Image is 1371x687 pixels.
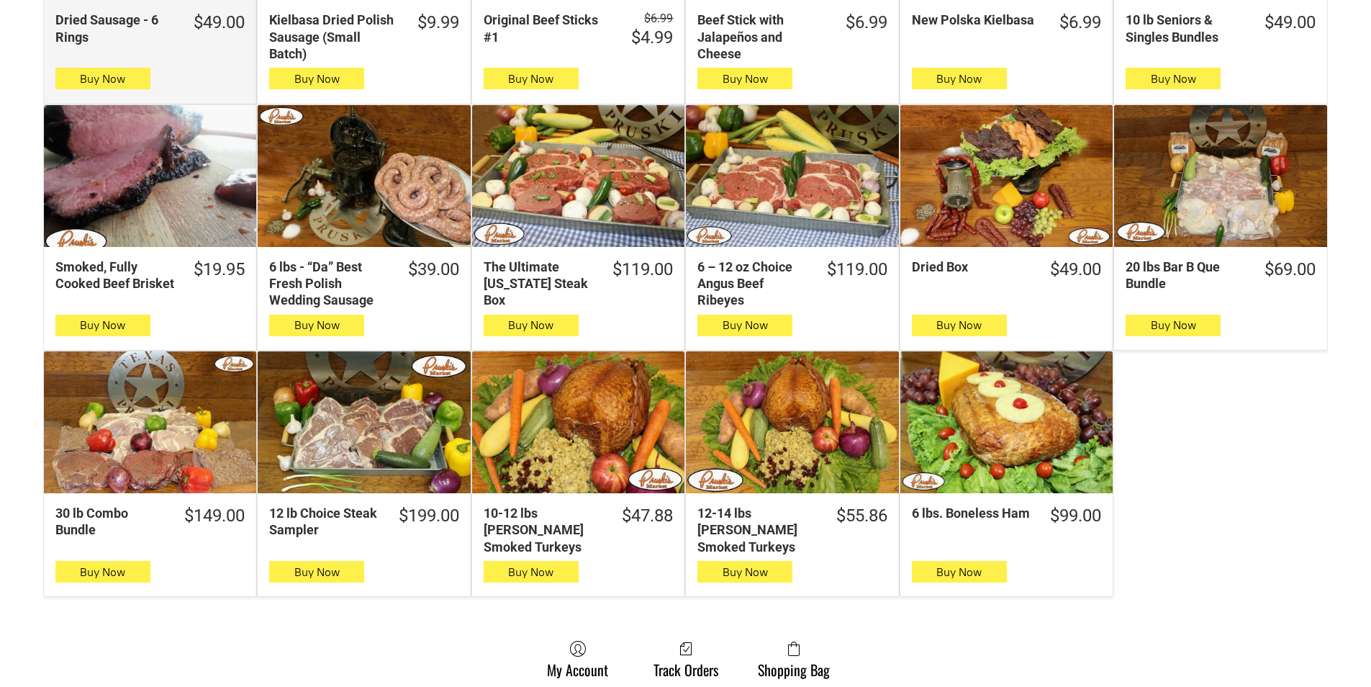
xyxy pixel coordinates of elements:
[1126,259,1245,292] div: 20 lbs Bar B Que Bundle
[622,505,673,527] div: $47.88
[44,351,256,493] a: 30 lb Combo Bundle
[1050,505,1101,527] div: $99.00
[723,72,768,86] span: Buy Now
[1151,72,1196,86] span: Buy Now
[723,565,768,579] span: Buy Now
[269,505,379,539] div: 12 lb Choice Steak Sampler
[900,12,1113,34] a: $6.99New Polska Kielbasa
[697,561,792,583] button: Buy Now
[55,315,150,336] button: Buy Now
[1126,12,1245,45] div: 10 lb Seniors & Singles Bundles
[1050,259,1101,281] div: $49.00
[697,315,792,336] button: Buy Now
[644,12,673,25] s: $6.99
[472,505,684,555] a: $47.8810-12 lbs [PERSON_NAME] Smoked Turkeys
[697,68,792,89] button: Buy Now
[900,505,1113,527] a: $99.006 lbs. Boneless Ham
[646,640,725,678] a: Track Orders
[44,259,256,292] a: $19.95Smoked, Fully Cooked Beef Brisket
[484,561,579,583] button: Buy Now
[472,105,684,247] a: The Ultimate Texas Steak Box
[194,259,245,281] div: $19.95
[912,259,1031,275] div: Dried Box
[258,12,470,62] a: $9.99Kielbasa Dried Polish Sausage (Small Batch)
[1126,68,1221,89] button: Buy Now
[900,259,1113,281] a: $49.00Dried Box
[751,640,837,678] a: Shopping Bag
[1114,12,1326,45] a: $49.0010 lb Seniors & Singles Bundles
[900,351,1113,493] a: 6 lbs. Boneless Ham
[184,505,245,527] div: $149.00
[258,505,470,539] a: $199.0012 lb Choice Steak Sampler
[408,259,459,281] div: $39.00
[1114,105,1326,247] a: 20 lbs Bar B Que Bundle
[936,565,982,579] span: Buy Now
[294,318,340,332] span: Buy Now
[697,12,826,62] div: Beef Stick with Jalapeños and Cheese
[269,68,364,89] button: Buy Now
[1059,12,1101,34] div: $6.99
[912,315,1007,336] button: Buy Now
[836,505,887,527] div: $55.86
[44,105,256,247] a: Smoked, Fully Cooked Beef Brisket
[417,12,459,34] div: $9.99
[484,12,612,45] div: Original Beef Sticks #1
[912,68,1007,89] button: Buy Now
[269,561,364,583] button: Buy Now
[472,259,684,309] a: $119.00The Ultimate [US_STATE] Steak Box
[900,105,1113,247] a: Dried Box
[55,505,166,539] div: 30 lb Combo Bundle
[686,105,898,247] a: 6 – 12 oz Choice Angus Beef Ribeyes
[508,72,553,86] span: Buy Now
[1264,12,1316,34] div: $49.00
[686,12,898,62] a: $6.99Beef Stick with Jalapeños and Cheese
[258,259,470,309] a: $39.006 lbs - “Da” Best Fresh Polish Wedding Sausage
[399,505,459,527] div: $199.00
[258,105,470,247] a: 6 lbs - “Da” Best Fresh Polish Wedding Sausage
[686,259,898,309] a: $119.006 – 12 oz Choice Angus Beef Ribeyes
[484,505,603,555] div: 10-12 lbs [PERSON_NAME] Smoked Turkeys
[80,565,125,579] span: Buy Now
[55,259,175,292] div: Smoked, Fully Cooked Beef Brisket
[936,318,982,332] span: Buy Now
[44,12,256,45] a: $49.00Dried Sausage - 6 Rings
[55,561,150,583] button: Buy Now
[80,72,125,86] span: Buy Now
[472,12,684,49] a: $6.99 $4.99Original Beef Sticks #1
[44,505,256,539] a: $149.0030 lb Combo Bundle
[294,565,340,579] span: Buy Now
[269,259,389,309] div: 6 lbs - “Da” Best Fresh Polish Wedding Sausage
[827,259,887,281] div: $119.00
[55,12,175,45] div: Dried Sausage - 6 Rings
[269,315,364,336] button: Buy Now
[912,505,1031,521] div: 6 lbs. Boneless Ham
[294,72,340,86] span: Buy Now
[912,12,1041,28] div: New Polska Kielbasa
[472,351,684,493] a: 10-12 lbs Pruski&#39;s Smoked Turkeys
[1151,318,1196,332] span: Buy Now
[631,27,673,49] div: $4.99
[1264,259,1316,281] div: $69.00
[697,505,817,555] div: 12-14 lbs [PERSON_NAME] Smoked Turkeys
[846,12,887,34] div: $6.99
[686,351,898,493] a: 12-14 lbs Pruski&#39;s Smoked Turkeys
[194,12,245,34] div: $49.00
[612,259,673,281] div: $119.00
[912,561,1007,583] button: Buy Now
[686,505,898,555] a: $55.8612-14 lbs [PERSON_NAME] Smoked Turkeys
[697,259,807,309] div: 6 – 12 oz Choice Angus Beef Ribeyes
[484,68,579,89] button: Buy Now
[484,315,579,336] button: Buy Now
[936,72,982,86] span: Buy Now
[484,259,594,309] div: The Ultimate [US_STATE] Steak Box
[508,318,553,332] span: Buy Now
[1126,315,1221,336] button: Buy Now
[80,318,125,332] span: Buy Now
[540,640,615,678] a: My Account
[258,351,470,493] a: 12 lb Choice Steak Sampler
[723,318,768,332] span: Buy Now
[1114,259,1326,292] a: $69.0020 lbs Bar B Que Bundle
[269,12,398,62] div: Kielbasa Dried Polish Sausage (Small Batch)
[508,565,553,579] span: Buy Now
[55,68,150,89] button: Buy Now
